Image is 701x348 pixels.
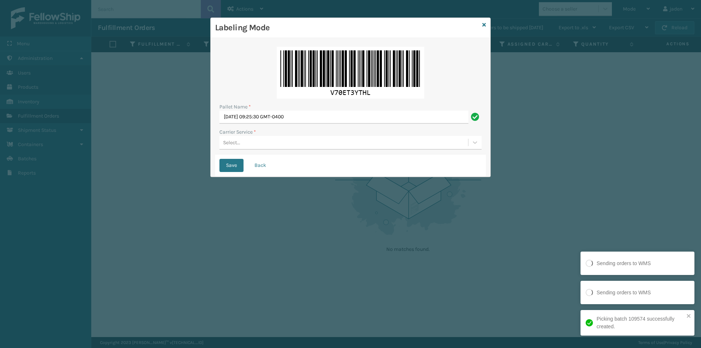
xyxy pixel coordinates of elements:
div: Sending orders to WMS [597,289,651,297]
div: Select... [223,139,240,146]
button: Save [219,159,244,172]
img: MkgVdSY3AAAAAASUVORK5CYII= [277,47,424,99]
div: Sending orders to WMS [597,260,651,267]
label: Pallet Name [219,103,251,111]
h3: Labeling Mode [215,22,479,33]
button: close [686,313,692,320]
label: Carrier Service [219,128,256,136]
button: Back [248,159,273,172]
div: Picking batch 109574 successfully created. [597,315,684,330]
